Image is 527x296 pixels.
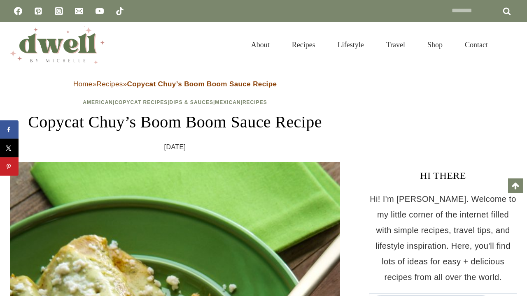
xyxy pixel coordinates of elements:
[30,3,47,19] a: Pinterest
[369,191,517,285] p: Hi! I'm [PERSON_NAME]. Welcome to my little corner of the internet filled with simple recipes, tr...
[243,99,267,105] a: Recipes
[326,30,375,59] a: Lifestyle
[51,3,67,19] a: Instagram
[369,168,517,183] h3: HI THERE
[127,80,277,88] strong: Copycat Chuy’s Boom Boom Sauce Recipe
[240,30,281,59] a: About
[10,3,26,19] a: Facebook
[164,141,186,153] time: [DATE]
[170,99,213,105] a: Dips & Sauces
[83,99,113,105] a: American
[73,80,93,88] a: Home
[10,110,340,134] h1: Copycat Chuy’s Boom Boom Sauce Recipe
[215,99,240,105] a: Mexican
[10,26,105,64] img: DWELL by michelle
[281,30,326,59] a: Recipes
[508,178,523,193] a: Scroll to top
[503,38,517,52] button: View Search Form
[416,30,454,59] a: Shop
[375,30,416,59] a: Travel
[454,30,499,59] a: Contact
[91,3,108,19] a: YouTube
[112,3,128,19] a: TikTok
[83,99,267,105] span: | | | |
[114,99,168,105] a: Copycat Recipes
[240,30,499,59] nav: Primary Navigation
[71,3,87,19] a: Email
[73,80,277,88] span: » »
[97,80,123,88] a: Recipes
